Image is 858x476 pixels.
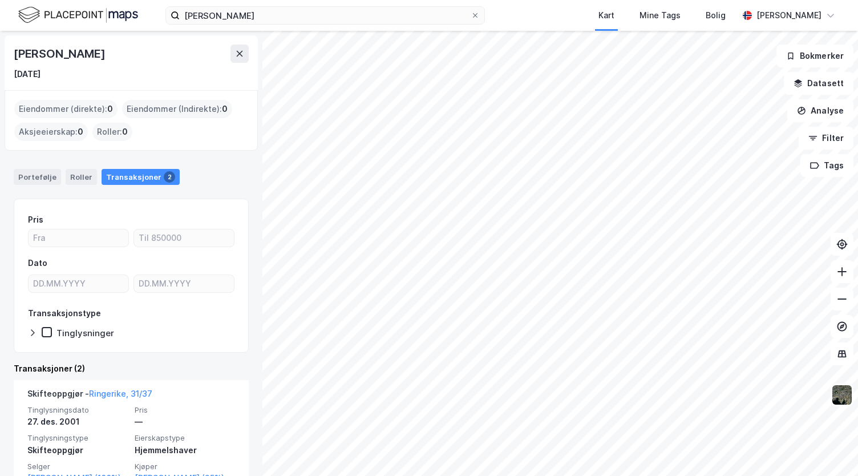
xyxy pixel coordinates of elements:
div: Roller : [92,123,132,141]
button: Bokmerker [776,45,853,67]
div: Roller [66,169,97,185]
div: Transaksjonstype [28,306,101,320]
div: Eiendommer (direkte) : [14,100,118,118]
img: 9k= [831,384,853,406]
button: Filter [799,127,853,150]
input: Søk på adresse, matrikkel, gårdeiere, leietakere eller personer [180,7,471,24]
span: 0 [78,125,83,139]
div: 27. des. 2001 [27,415,128,429]
div: 2 [164,171,175,183]
div: Transaksjoner [102,169,180,185]
a: Ringerike, 31/37 [89,389,152,398]
div: Eiendommer (Indirekte) : [122,100,232,118]
span: Tinglysningstype [27,433,128,443]
div: Skifteoppgjør - [27,387,152,405]
div: Kart [598,9,614,22]
div: Tinglysninger [56,328,114,338]
div: Dato [28,256,47,270]
div: — [135,415,235,429]
span: 0 [222,102,228,116]
input: DD.MM.YYYY [29,275,128,292]
span: Tinglysningsdato [27,405,128,415]
div: [PERSON_NAME] [14,45,107,63]
div: Transaksjoner (2) [14,362,249,376]
span: Eierskapstype [135,433,235,443]
iframe: Chat Widget [801,421,858,476]
input: Fra [29,229,128,247]
div: [PERSON_NAME] [756,9,821,22]
span: Pris [135,405,235,415]
div: [DATE] [14,67,41,81]
span: 0 [107,102,113,116]
button: Analyse [787,99,853,122]
div: Mine Tags [640,9,681,22]
div: Aksjeeierskap : [14,123,88,141]
div: Skifteoppgjør [27,443,128,457]
span: 0 [122,125,128,139]
img: logo.f888ab2527a4732fd821a326f86c7f29.svg [18,5,138,25]
span: Kjøper [135,462,235,471]
div: Hjemmelshaver [135,443,235,457]
div: Pris [28,213,43,227]
input: DD.MM.YYYY [134,275,234,292]
button: Datasett [784,72,853,95]
div: Bolig [706,9,726,22]
button: Tags [800,154,853,177]
div: Portefølje [14,169,61,185]
input: Til 850000 [134,229,234,247]
span: Selger [27,462,128,471]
